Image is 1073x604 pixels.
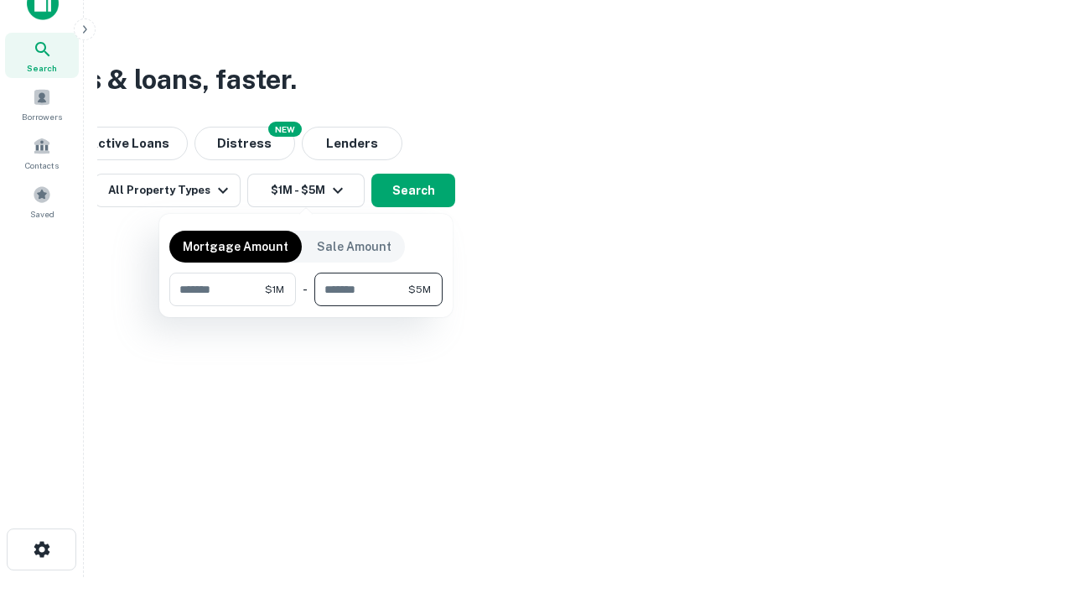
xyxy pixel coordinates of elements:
[408,282,431,297] span: $5M
[265,282,284,297] span: $1M
[183,237,288,256] p: Mortgage Amount
[989,470,1073,550] iframe: Chat Widget
[303,273,308,306] div: -
[317,237,391,256] p: Sale Amount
